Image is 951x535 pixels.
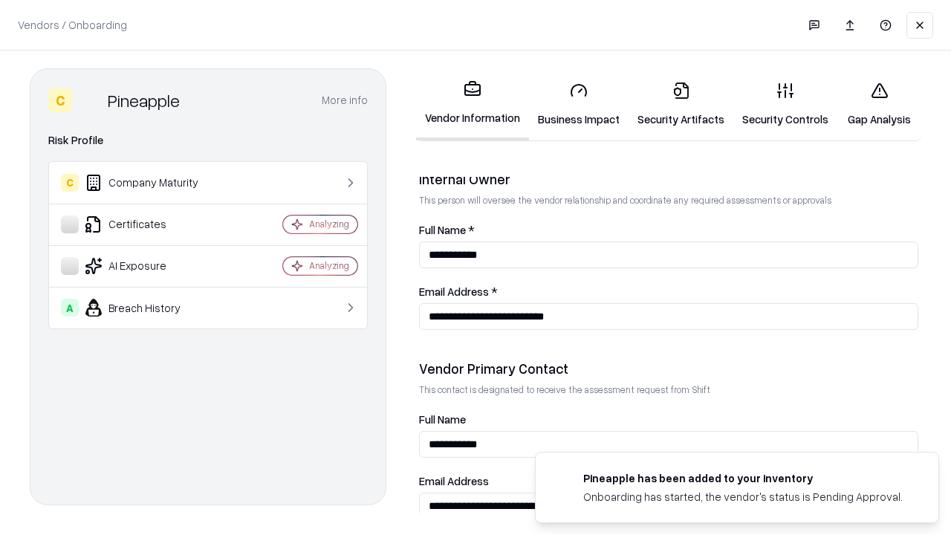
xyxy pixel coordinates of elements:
div: Vendor Primary Contact [419,360,918,377]
a: Security Artifacts [629,70,733,139]
div: Onboarding has started, the vendor's status is Pending Approval. [583,489,903,505]
a: Gap Analysis [837,70,921,139]
div: Analyzing [309,259,349,272]
p: Vendors / Onboarding [18,17,127,33]
a: Vendor Information [416,68,529,140]
div: Risk Profile [48,132,368,149]
div: Pineapple [108,88,180,112]
div: Certificates [61,215,238,233]
div: Pineapple has been added to your inventory [583,470,903,486]
div: AI Exposure [61,257,238,275]
a: Business Impact [529,70,629,139]
div: Internal Owner [419,170,918,188]
label: Full Name [419,414,918,425]
div: C [61,174,79,192]
div: A [61,299,79,317]
a: Security Controls [733,70,837,139]
div: Analyzing [309,218,349,230]
label: Full Name * [419,224,918,236]
div: C [48,88,72,112]
label: Email Address [419,476,918,487]
button: More info [322,87,368,114]
img: pineappleenergy.com [554,470,571,488]
p: This person will oversee the vendor relationship and coordinate any required assessments or appro... [419,194,918,207]
div: Company Maturity [61,174,238,192]
img: Pineapple [78,88,102,112]
p: This contact is designated to receive the assessment request from Shift [419,383,918,396]
label: Email Address * [419,286,918,297]
div: Breach History [61,299,238,317]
